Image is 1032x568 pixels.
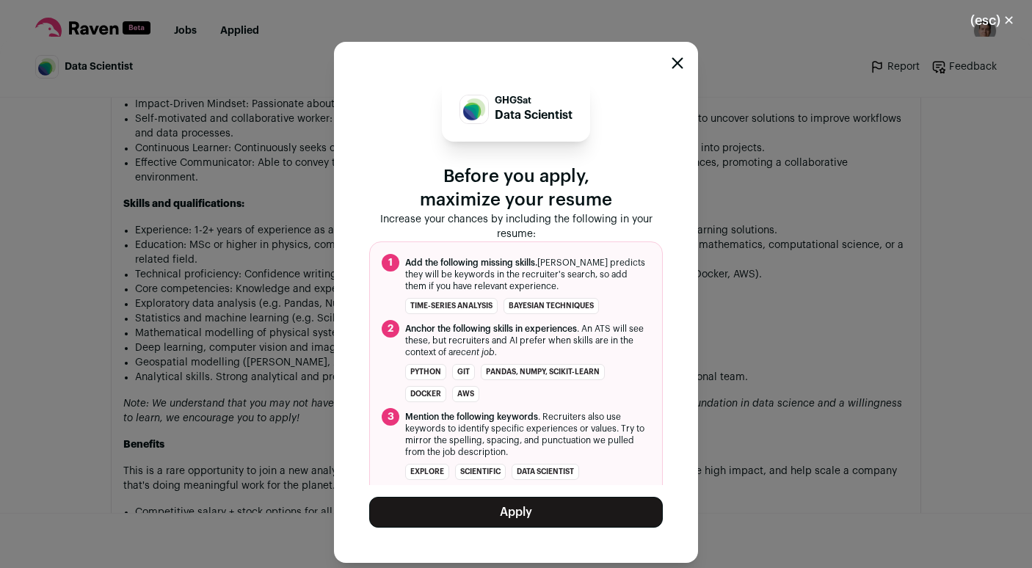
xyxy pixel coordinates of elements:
span: 1 [382,254,399,272]
button: Close modal [953,4,1032,37]
li: scientific [455,464,506,480]
li: Git [452,364,475,380]
img: f3d27458958a38d1be8d5b90efb02427caab4bbc8c6c939a2539950ca04c26c8.jpg [460,95,488,123]
button: Apply [369,497,663,528]
p: Before you apply, maximize your resume [369,165,663,212]
li: Pandas, NumPy, Scikit-learn [481,364,605,380]
p: Increase your chances by including the following in your resume: [369,212,663,241]
li: time-series analysis [405,298,498,314]
span: [PERSON_NAME] predicts they will be keywords in the recruiter's search, so add them if you have r... [405,257,650,292]
p: GHGSat [495,95,573,106]
p: Data Scientist [495,106,573,124]
li: Python [405,364,446,380]
span: Anchor the following skills in experiences [405,324,577,333]
i: recent job. [453,348,497,357]
span: . Recruiters also use keywords to identify specific experiences or values. Try to mirror the spel... [405,411,650,458]
li: explore [405,464,449,480]
span: . An ATS will see these, but recruiters and AI prefer when skills are in the context of a [405,323,650,358]
li: data scientist [512,464,579,480]
span: Mention the following keywords [405,412,538,421]
li: AWS [452,386,479,402]
li: Docker [405,386,446,402]
span: Add the following missing skills. [405,258,537,267]
span: 2 [382,320,399,338]
button: Close modal [672,57,683,69]
span: 3 [382,408,399,426]
li: Bayesian techniques [504,298,599,314]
